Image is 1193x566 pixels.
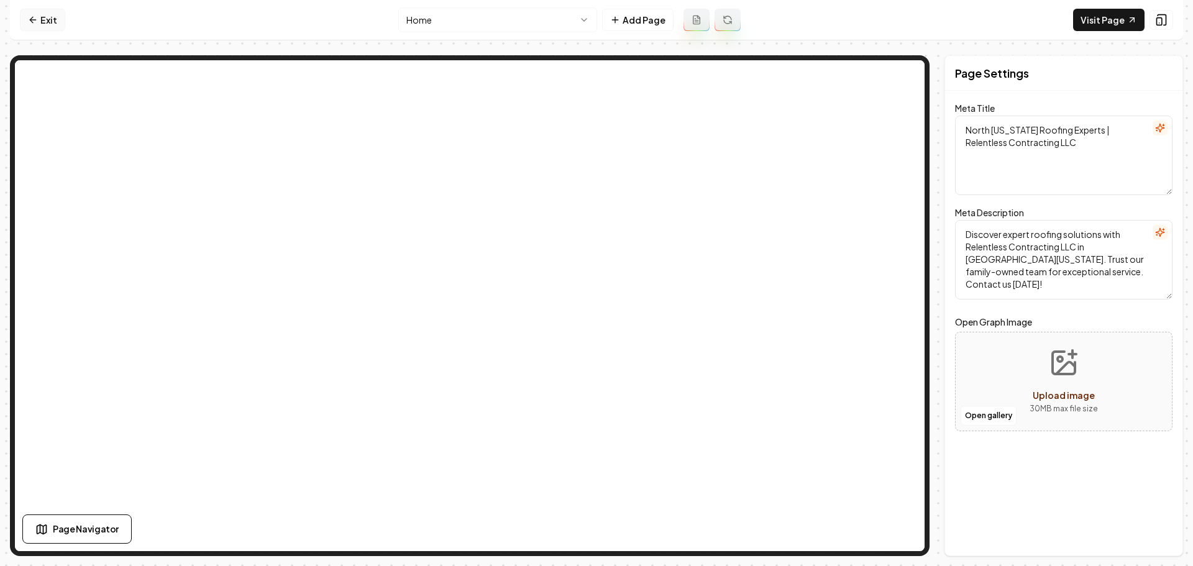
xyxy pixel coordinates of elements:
button: Open gallery [961,406,1017,426]
span: Upload image [1033,390,1095,401]
a: Exit [20,9,65,31]
label: Open Graph Image [955,314,1172,329]
label: Meta Description [955,207,1024,218]
a: Visit Page [1073,9,1145,31]
span: Page Navigator [53,523,119,536]
button: Regenerate page [715,9,741,31]
button: Add admin page prompt [683,9,710,31]
button: Upload image [1020,338,1108,425]
h2: Page Settings [955,65,1029,82]
p: 30 MB max file size [1030,403,1098,415]
button: Page Navigator [22,514,132,544]
button: Add Page [602,9,674,31]
label: Meta Title [955,103,995,114]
